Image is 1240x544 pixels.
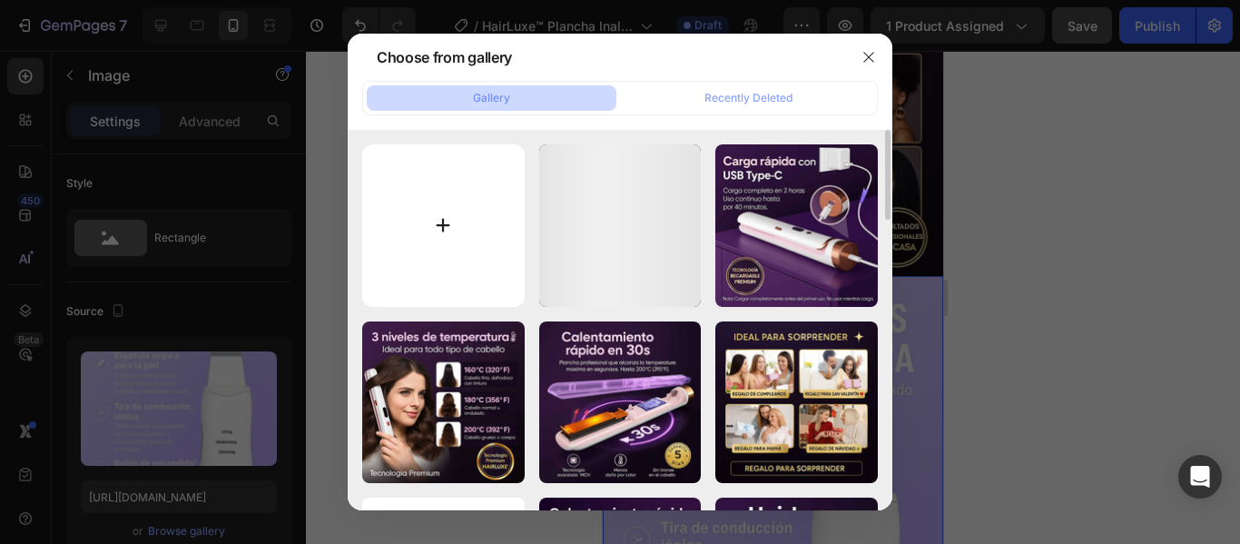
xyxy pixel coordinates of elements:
button: Recently Deleted [624,85,873,111]
img: image [715,144,878,307]
div: Choose from gallery [377,46,512,68]
div: Image [23,200,62,216]
div: Gallery [473,90,510,106]
div: Open Intercom Messenger [1178,455,1222,499]
img: image [539,321,702,484]
img: image [362,321,525,484]
button: Gallery [367,85,616,111]
img: image [715,321,878,484]
div: Recently Deleted [704,90,792,106]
